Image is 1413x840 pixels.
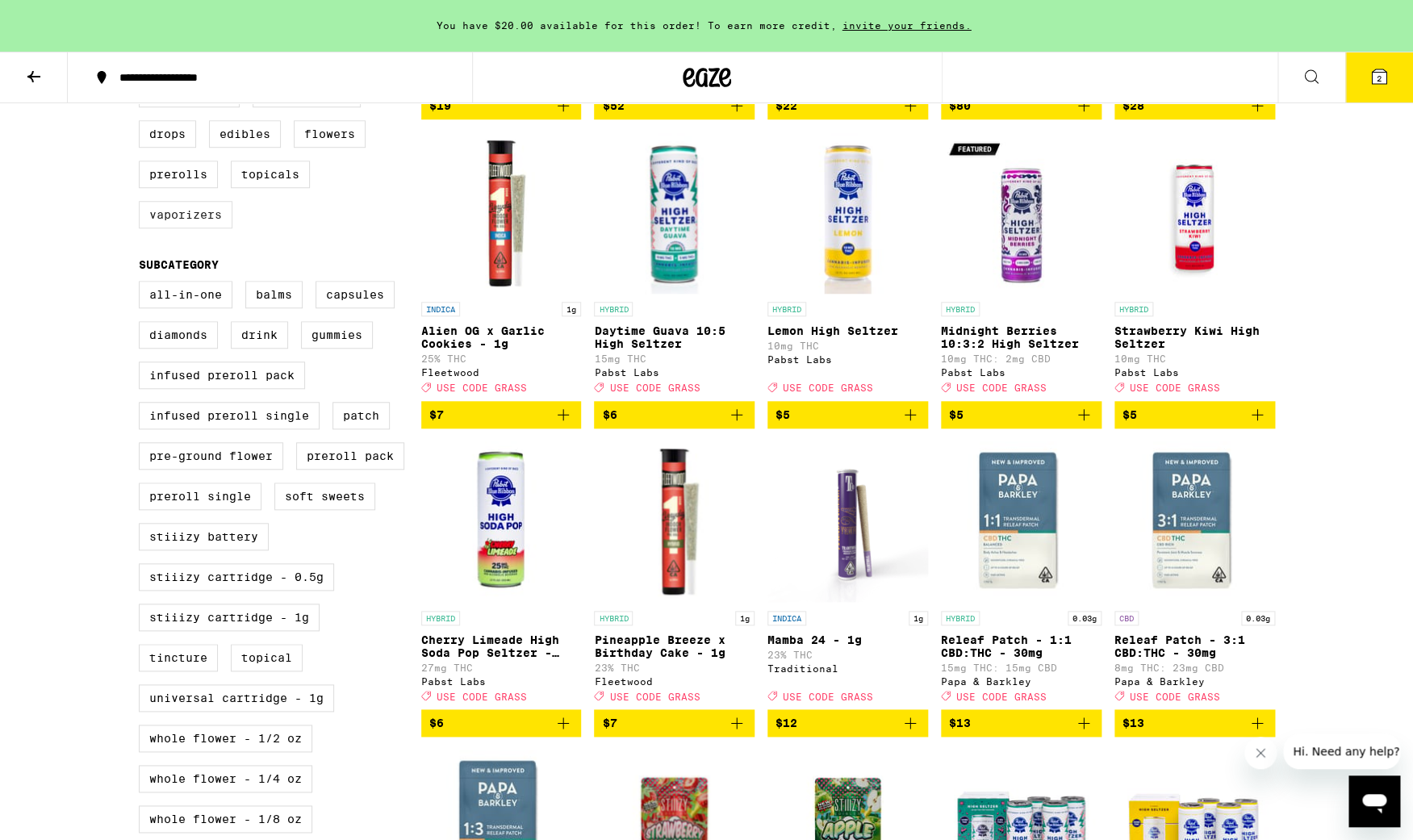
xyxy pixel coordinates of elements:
div: Pabst Labs [594,367,755,378]
img: Pabst Labs - Cherry Limeade High Soda Pop Seltzer - 25mg [421,441,582,603]
span: $12 [775,717,797,729]
span: USE CODE GRASS [437,691,527,701]
div: Papa & Barkley [1114,676,1275,687]
span: USE CODE GRASS [956,382,1047,393]
label: STIIIZY Battery [139,523,269,550]
label: Patch [332,402,390,429]
span: $6 [602,408,617,421]
a: Open page for Strawberry Kiwi High Seltzer from Pabst Labs [1114,132,1275,400]
p: 1g [909,611,928,625]
button: Add to bag [1114,401,1275,428]
iframe: Close message [1244,737,1277,769]
p: Cherry Limeade High Soda Pop Seltzer - 25mg [421,633,582,659]
span: $19 [429,99,451,112]
label: Whole Flower - 1/4 oz [139,765,312,792]
p: 23% THC [594,662,755,673]
p: 10mg THC [767,341,928,351]
span: You have $20.00 available for this order! To earn more credit, [437,20,837,31]
button: Add to bag [1114,92,1275,119]
span: USE CODE GRASS [1130,382,1220,393]
img: Papa & Barkley - Releaf Patch - 3:1 CBD:THC - 30mg [1114,441,1275,603]
p: Pineapple Breeze x Birthday Cake - 1g [594,633,755,659]
p: 1g [562,302,581,316]
label: Infused Preroll Pack [139,361,305,389]
div: Traditional [767,663,928,674]
label: Edibles [209,120,281,148]
label: Whole Flower - 1/8 oz [139,805,312,833]
span: $6 [429,717,444,729]
a: Open page for Daytime Guava 10:5 High Seltzer from Pabst Labs [594,132,755,400]
p: 25% THC [421,353,582,364]
img: Papa & Barkley - Releaf Patch - 1:1 CBD:THC - 30mg [941,441,1102,603]
p: 0.03g [1241,611,1275,625]
p: HYBRID [767,302,806,316]
p: INDICA [421,302,460,316]
label: Infused Preroll Single [139,402,320,429]
p: 1g [735,611,755,625]
img: Traditional - Mamba 24 - 1g [767,441,928,603]
button: Add to bag [421,92,582,119]
p: HYBRID [594,611,633,625]
p: Mamba 24 - 1g [767,633,928,646]
p: Midnight Berries 10:3:2 High Seltzer [941,324,1102,350]
div: Pabst Labs [421,676,582,687]
label: Preroll Pack [296,442,404,470]
p: CBD [1114,611,1139,625]
a: Open page for Mamba 24 - 1g from Traditional [767,441,928,709]
p: 23% THC [767,650,928,660]
legend: Subcategory [139,258,219,271]
span: $5 [949,408,964,421]
a: Open page for Releaf Patch - 3:1 CBD:THC - 30mg from Papa & Barkley [1114,441,1275,709]
span: $5 [775,408,790,421]
div: Papa & Barkley [941,676,1102,687]
a: Open page for Lemon High Seltzer from Pabst Labs [767,132,928,400]
label: Drink [231,321,288,349]
img: Fleetwood - Alien OG x Garlic Cookies - 1g [421,132,582,294]
a: Open page for Midnight Berries 10:3:2 High Seltzer from Pabst Labs [941,132,1102,400]
div: Pabst Labs [767,354,928,365]
p: HYBRID [1114,302,1153,316]
button: 2 [1345,52,1413,102]
label: Capsules [316,281,395,308]
label: Drops [139,120,196,148]
img: Pabst Labs - Strawberry Kiwi High Seltzer [1114,132,1275,294]
span: $13 [1122,717,1144,729]
p: 10mg THC: 2mg CBD [941,353,1102,364]
label: Diamonds [139,321,218,349]
p: 15mg THC [594,353,755,364]
iframe: Button to launch messaging window [1348,775,1400,827]
p: 10mg THC [1114,353,1275,364]
button: Add to bag [941,92,1102,119]
p: Lemon High Seltzer [767,324,928,337]
p: 15mg THC: 15mg CBD [941,662,1102,673]
label: Prerolls [139,161,218,188]
button: Add to bag [1114,709,1275,737]
p: 27mg THC [421,662,582,673]
p: HYBRID [594,302,633,316]
span: USE CODE GRASS [437,382,527,393]
div: Fleetwood [594,676,755,687]
div: Pabst Labs [941,367,1102,378]
p: 0.03g [1068,611,1102,625]
span: USE CODE GRASS [783,691,873,701]
label: Pre-ground Flower [139,442,283,470]
a: Open page for Cherry Limeade High Soda Pop Seltzer - 25mg from Pabst Labs [421,441,582,709]
label: Preroll Single [139,483,261,510]
label: Soft Sweets [274,483,375,510]
span: $80 [949,99,971,112]
span: USE CODE GRASS [609,382,700,393]
button: Add to bag [767,709,928,737]
p: Daytime Guava 10:5 High Seltzer [594,324,755,350]
span: $52 [602,99,624,112]
button: Add to bag [941,709,1102,737]
button: Add to bag [941,401,1102,428]
span: invite your friends. [837,20,977,31]
img: Fleetwood - Pineapple Breeze x Birthday Cake - 1g [594,441,755,603]
label: Tincture [139,644,218,671]
span: $7 [602,717,617,729]
label: Balms [245,281,303,308]
label: STIIIZY Cartridge - 1g [139,604,320,631]
label: Topicals [231,161,310,188]
img: Pabst Labs - Daytime Guava 10:5 High Seltzer [594,132,755,294]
